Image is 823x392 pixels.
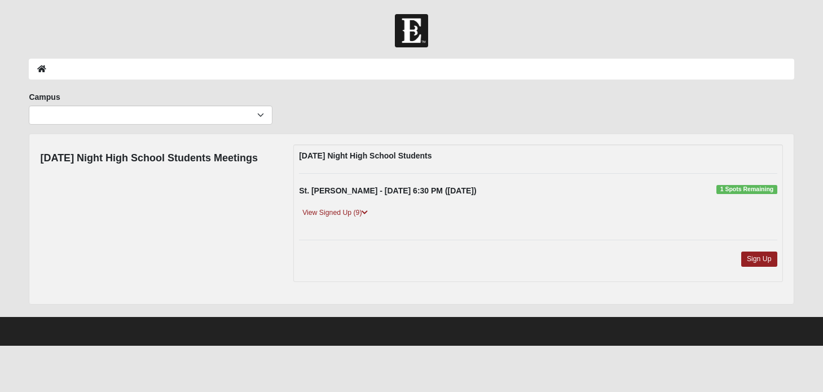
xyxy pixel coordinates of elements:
span: 1 Spots Remaining [716,185,777,194]
strong: St. [PERSON_NAME] - [DATE] 6:30 PM ([DATE]) [299,186,476,195]
a: View Signed Up (9) [299,207,371,219]
label: Campus [29,91,60,103]
a: Sign Up [741,252,777,267]
h4: [DATE] Night High School Students Meetings [40,152,258,165]
img: Church of Eleven22 Logo [395,14,428,47]
strong: [DATE] Night High School Students [299,151,432,160]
